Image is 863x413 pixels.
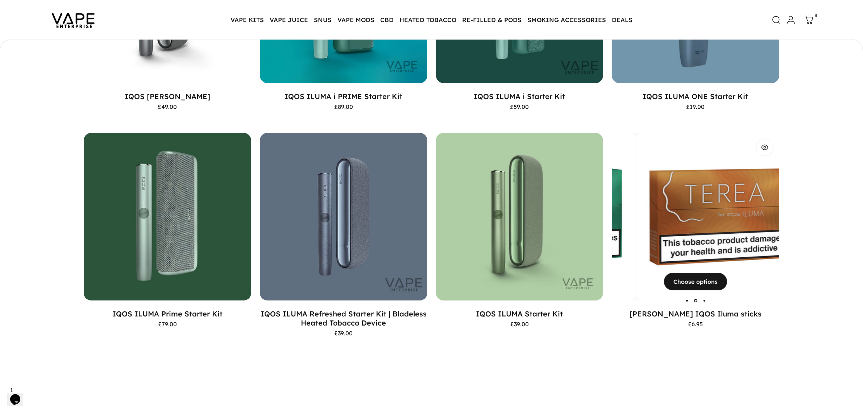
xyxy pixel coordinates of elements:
button: Choose options [664,273,727,290]
a: [PERSON_NAME] IQOS Iluma sticks [630,309,762,318]
span: £89.00 [334,104,353,110]
span: £59.00 [510,104,529,110]
span: £6.95 [688,321,703,327]
a: 3 items [801,12,817,28]
img: IQOS ILUMA Prime Starter Kit [84,133,251,300]
summary: VAPE MODS [335,12,377,28]
a: TEREA IQOS Iluma sticks [612,133,779,300]
a: IQOS ILUMA Starter Kit [476,309,563,318]
a: IQOS ILUMA ONE Starter Kit [643,92,748,101]
summary: VAPE JUICE [267,12,311,28]
a: IQOS ILUMA i Starter Kit [474,92,565,101]
a: IQOS ILUMA i PRIME Starter Kit [285,92,402,101]
summary: VAPE KITS [228,12,267,28]
img: IQOS ILUMA Starter Kit [603,133,771,300]
nav: Primary [228,12,635,28]
summary: RE-FILLED & PODS [459,12,524,28]
summary: SNUS [311,12,335,28]
a: IQOS ILUMA Refreshed Starter Kit | Bladeless Heated Tobacco Device [260,133,427,300]
span: £79.00 [158,321,177,327]
span: £49.00 [158,104,177,110]
span: £39.00 [334,330,353,336]
summary: CBD [377,12,397,28]
a: IQOS ILUMA Refreshed Starter Kit | Bladeless Heated Tobacco Device [261,309,427,327]
a: IQOS ILUMA Starter Kit [436,133,603,300]
img: TEREA IQOS Iluma sticks [636,133,803,300]
img: IQOS ILUMA Refreshed Starter Kit [260,133,427,300]
summary: HEATED TOBACCO [397,12,459,28]
span: £19.00 [686,104,705,110]
span: £39.00 [510,321,529,327]
summary: SMOKING ACCESSORIES [524,12,609,28]
cart-count: 3 items [815,12,817,19]
img: IQOS ILUMA Starter Kit [436,133,603,300]
iframe: chat widget [7,384,30,406]
img: Vape Enterprise [41,3,106,37]
a: IQOS [PERSON_NAME] [125,92,210,101]
a: DEALS [609,12,635,28]
a: IQOS ILUMA Prime Starter Kit [112,309,223,318]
